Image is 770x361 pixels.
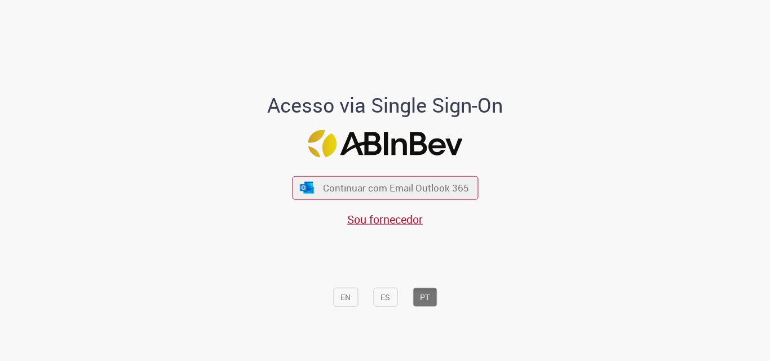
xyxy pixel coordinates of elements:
button: EN [333,287,358,306]
button: ES [373,287,397,306]
img: Logo ABInBev [308,130,462,157]
button: ícone Azure/Microsoft 360 Continuar com Email Outlook 365 [292,176,478,199]
a: Sou fornecedor [347,211,423,226]
button: PT [413,287,437,306]
span: Continuar com Email Outlook 365 [323,181,469,194]
h1: Acesso via Single Sign-On [229,94,542,117]
img: ícone Azure/Microsoft 360 [299,181,315,193]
